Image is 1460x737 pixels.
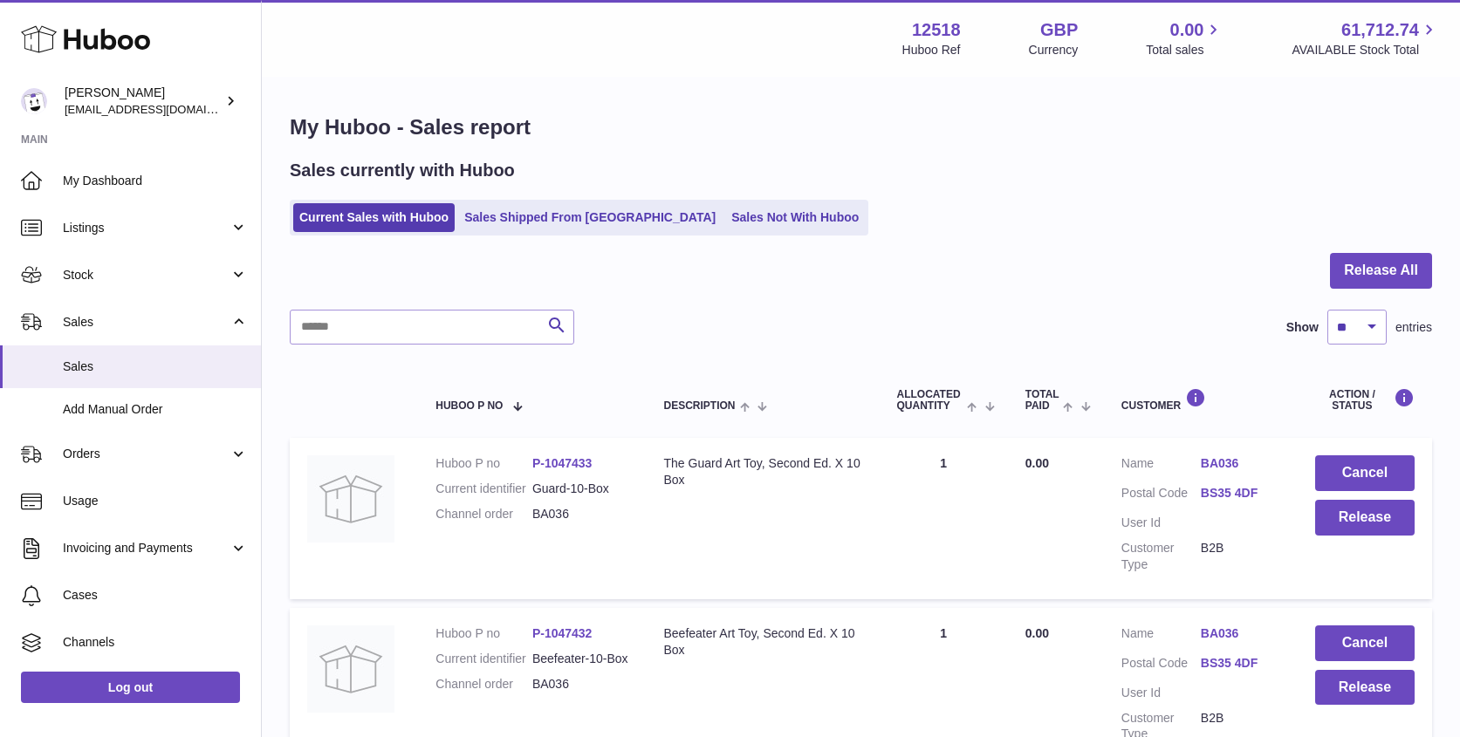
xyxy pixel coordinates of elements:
button: Release [1315,500,1415,536]
dd: B2B [1201,540,1280,573]
td: 1 [879,438,1007,598]
div: Beefeater Art Toy, Second Ed. X 10 Box [664,625,862,659]
span: Description [664,400,736,412]
a: BS35 4DF [1201,485,1280,502]
span: 0.00 [1025,456,1049,470]
span: 0.00 [1170,18,1204,42]
div: Customer [1121,388,1280,412]
span: Listings [63,220,230,236]
span: Stock [63,267,230,283]
dd: BA036 [532,676,629,693]
span: Total sales [1146,42,1224,58]
span: entries [1395,319,1432,336]
div: Huboo Ref [902,42,961,58]
dd: Guard-10-Box [532,481,629,497]
dt: Name [1121,455,1201,476]
div: Action / Status [1315,388,1415,412]
dt: Postal Code [1121,485,1201,506]
dt: Huboo P no [435,455,532,472]
button: Cancel [1315,455,1415,491]
a: Sales Not With Huboo [725,203,865,232]
dt: User Id [1121,685,1201,701]
a: BA036 [1201,455,1280,472]
dt: Channel order [435,506,532,522]
button: Release [1315,670,1415,706]
div: Currency [1029,42,1079,58]
img: no-photo.jpg [307,455,394,543]
h2: Sales currently with Huboo [290,159,515,182]
img: caitlin@fancylamp.co [21,88,47,114]
span: Invoicing and Payments [63,540,230,556]
dt: Name [1121,625,1201,646]
img: no-photo.jpg [307,625,394,713]
span: Channels [63,634,248,651]
span: Cases [63,587,248,604]
div: [PERSON_NAME] [65,85,222,118]
span: My Dashboard [63,173,248,189]
div: The Guard Art Toy, Second Ed. X 10 Box [664,455,862,488]
span: AVAILABLE Stock Total [1292,42,1439,58]
dt: Current identifier [435,481,532,497]
span: Total paid [1025,389,1059,412]
dt: Huboo P no [435,625,532,642]
button: Release All [1330,253,1432,289]
span: Huboo P no [435,400,503,412]
a: 0.00 Total sales [1146,18,1224,58]
span: Sales [63,358,248,375]
a: Sales Shipped From [GEOGRAPHIC_DATA] [458,203,722,232]
strong: 12518 [912,18,961,42]
a: P-1047432 [532,626,593,640]
span: [EMAIL_ADDRESS][DOMAIN_NAME] [65,102,257,116]
dt: Customer Type [1121,540,1201,573]
a: BS35 4DF [1201,655,1280,672]
span: Usage [63,493,248,509]
a: Current Sales with Huboo [293,203,455,232]
dt: Channel order [435,676,532,693]
label: Show [1286,319,1319,336]
span: Orders [63,446,230,462]
strong: GBP [1040,18,1078,42]
h1: My Huboo - Sales report [290,113,1432,141]
dd: BA036 [532,506,629,522]
dt: Postal Code [1121,655,1201,676]
a: Log out [21,672,240,703]
dt: User Id [1121,515,1201,531]
span: ALLOCATED Quantity [896,389,963,412]
span: 0.00 [1025,626,1049,640]
a: 61,712.74 AVAILABLE Stock Total [1292,18,1439,58]
dd: Beefeater-10-Box [532,651,629,667]
a: BA036 [1201,625,1280,642]
span: 61,712.74 [1341,18,1419,42]
span: Sales [63,314,230,331]
a: P-1047433 [532,456,593,470]
span: Add Manual Order [63,401,248,418]
button: Cancel [1315,625,1415,661]
dt: Current identifier [435,651,532,667]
